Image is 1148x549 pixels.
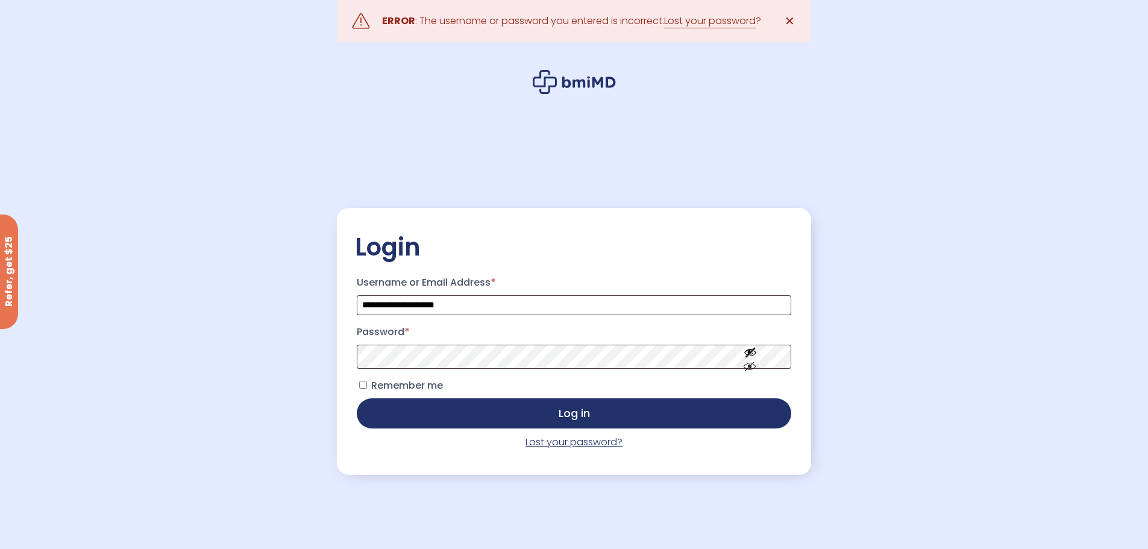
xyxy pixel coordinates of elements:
span: ✕ [785,13,795,30]
div: : The username or password you entered is incorrect. ? [382,13,761,30]
label: Username or Email Address [357,273,791,292]
label: Password [357,322,791,342]
input: Remember me [359,381,367,389]
button: Log in [357,398,791,428]
a: Lost your password [664,14,756,28]
a: Lost your password? [525,435,623,449]
span: Remember me [371,378,443,392]
strong: ERROR [382,14,415,28]
button: Show password [717,336,784,377]
a: ✕ [778,9,802,33]
h2: Login [355,232,792,262]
